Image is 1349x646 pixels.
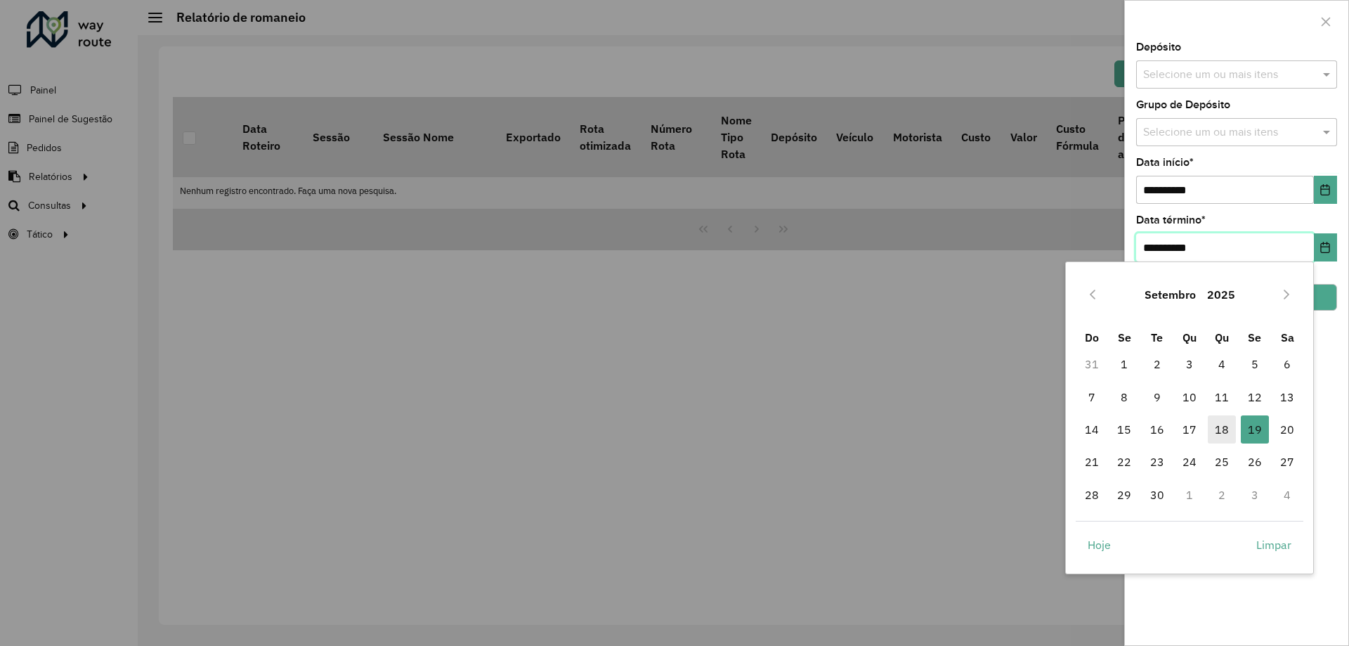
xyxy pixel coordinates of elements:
[1076,446,1108,478] td: 21
[1281,330,1294,344] span: Sa
[1110,448,1138,476] span: 22
[1136,39,1181,56] label: Depósito
[1241,448,1269,476] span: 26
[1085,330,1099,344] span: Do
[1208,350,1236,378] span: 4
[1201,278,1241,311] button: Choose Year
[1273,350,1301,378] span: 6
[1239,348,1271,380] td: 5
[1275,283,1298,306] button: Next Month
[1241,350,1269,378] span: 5
[1256,536,1291,553] span: Limpar
[1206,381,1238,413] td: 11
[1108,479,1140,511] td: 29
[1239,413,1271,446] td: 19
[1136,96,1230,113] label: Grupo de Depósito
[1140,446,1173,478] td: 23
[1248,330,1261,344] span: Se
[1215,330,1229,344] span: Qu
[1175,383,1204,411] span: 10
[1110,481,1138,509] span: 29
[1173,381,1206,413] td: 10
[1136,212,1206,228] label: Data término
[1271,446,1303,478] td: 27
[1143,350,1171,378] span: 2
[1078,448,1106,476] span: 21
[1271,413,1303,446] td: 20
[1076,479,1108,511] td: 28
[1314,233,1337,261] button: Choose Date
[1078,415,1106,444] span: 14
[1271,479,1303,511] td: 4
[1241,383,1269,411] span: 12
[1206,413,1238,446] td: 18
[1143,415,1171,444] span: 16
[1076,381,1108,413] td: 7
[1175,350,1204,378] span: 3
[1151,330,1163,344] span: Te
[1206,348,1238,380] td: 4
[1143,481,1171,509] span: 30
[1110,350,1138,378] span: 1
[1078,383,1106,411] span: 7
[1271,381,1303,413] td: 13
[1208,383,1236,411] span: 11
[1140,381,1173,413] td: 9
[1244,531,1303,559] button: Limpar
[1239,479,1271,511] td: 3
[1110,383,1138,411] span: 8
[1239,446,1271,478] td: 26
[1239,381,1271,413] td: 12
[1139,278,1201,311] button: Choose Month
[1118,330,1131,344] span: Se
[1108,348,1140,380] td: 1
[1110,415,1138,444] span: 15
[1208,415,1236,444] span: 18
[1081,283,1104,306] button: Previous Month
[1108,413,1140,446] td: 15
[1108,381,1140,413] td: 8
[1273,448,1301,476] span: 27
[1173,348,1206,380] td: 3
[1175,415,1204,444] span: 17
[1241,415,1269,444] span: 19
[1076,531,1123,559] button: Hoje
[1206,479,1238,511] td: 2
[1065,261,1314,574] div: Choose Date
[1273,383,1301,411] span: 13
[1140,479,1173,511] td: 30
[1136,154,1194,171] label: Data início
[1143,448,1171,476] span: 23
[1078,481,1106,509] span: 28
[1140,348,1173,380] td: 2
[1140,413,1173,446] td: 16
[1182,330,1197,344] span: Qu
[1173,446,1206,478] td: 24
[1076,413,1108,446] td: 14
[1143,383,1171,411] span: 9
[1173,413,1206,446] td: 17
[1076,348,1108,380] td: 31
[1271,348,1303,380] td: 6
[1273,415,1301,444] span: 20
[1208,448,1236,476] span: 25
[1108,446,1140,478] td: 22
[1175,448,1204,476] span: 24
[1206,446,1238,478] td: 25
[1088,536,1111,553] span: Hoje
[1314,176,1337,204] button: Choose Date
[1173,479,1206,511] td: 1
